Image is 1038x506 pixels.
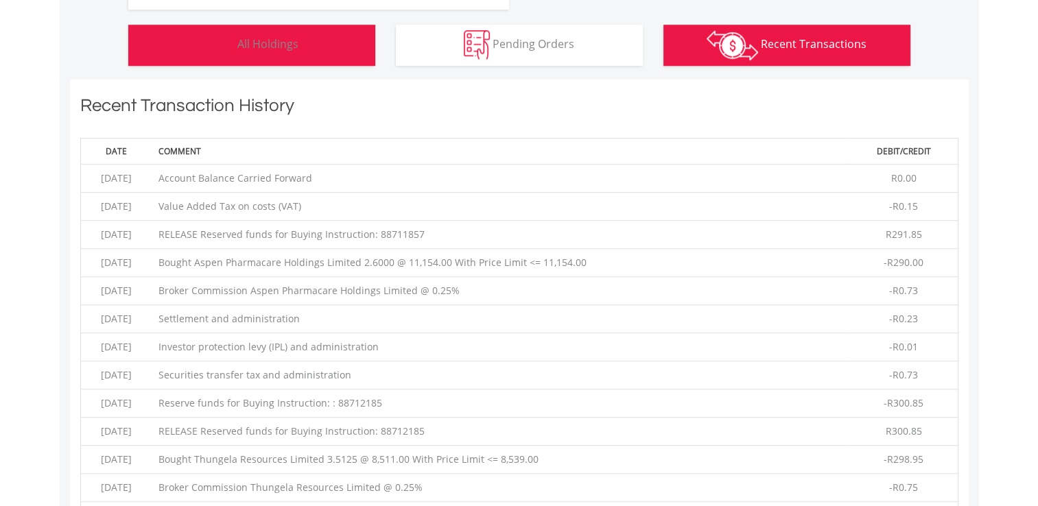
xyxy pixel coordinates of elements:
[152,389,850,418] td: Reserve funds for Buying Instruction: : 88712185
[80,389,152,418] td: [DATE]
[152,138,850,164] th: Comment
[707,30,758,60] img: transactions-zar-wht.png
[850,138,958,164] th: Debit/Credit
[80,221,152,249] td: [DATE]
[152,193,850,221] td: Value Added Tax on costs (VAT)
[886,228,922,241] span: R291.85
[884,453,923,466] span: -R298.95
[493,36,574,51] span: Pending Orders
[152,221,850,249] td: RELEASE Reserved funds for Buying Instruction: 88711857
[761,36,866,51] span: Recent Transactions
[152,446,850,474] td: Bought Thungela Resources Limited 3.5125 @ 8,511.00 With Price Limit <= 8,539.00
[886,424,922,437] span: R300.85
[80,418,152,446] td: [DATE]
[152,277,850,305] td: Broker Commission Aspen Pharmacare Holdings Limited @ 0.25%
[464,30,490,60] img: pending_instructions-wht.png
[128,25,375,66] button: All Holdings
[152,474,850,502] td: Broker Commission Thungela Resources Limited @ 0.25%
[396,25,643,66] button: Pending Orders
[152,165,850,193] td: Account Balance Carried Forward
[80,474,152,502] td: [DATE]
[884,396,923,409] span: -R300.85
[80,277,152,305] td: [DATE]
[889,481,918,494] span: -R0.75
[891,171,917,184] span: R0.00
[80,305,152,333] td: [DATE]
[80,333,152,361] td: [DATE]
[237,36,298,51] span: All Holdings
[152,361,850,389] td: Securities transfer tax and administration
[152,305,850,333] td: Settlement and administration
[663,25,910,66] button: Recent Transactions
[152,333,850,361] td: Investor protection levy (IPL) and administration
[80,165,152,193] td: [DATE]
[80,249,152,277] td: [DATE]
[80,446,152,474] td: [DATE]
[80,93,958,124] h1: Recent Transaction History
[80,193,152,221] td: [DATE]
[884,256,923,269] span: -R290.00
[889,340,918,353] span: -R0.01
[205,30,235,60] img: holdings-wht.png
[152,418,850,446] td: RELEASE Reserved funds for Buying Instruction: 88712185
[889,368,918,381] span: -R0.73
[889,312,918,325] span: -R0.23
[80,361,152,389] td: [DATE]
[80,138,152,164] th: Date
[889,200,918,213] span: -R0.15
[889,284,918,297] span: -R0.73
[152,249,850,277] td: Bought Aspen Pharmacare Holdings Limited 2.6000 @ 11,154.00 With Price Limit <= 11,154.00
